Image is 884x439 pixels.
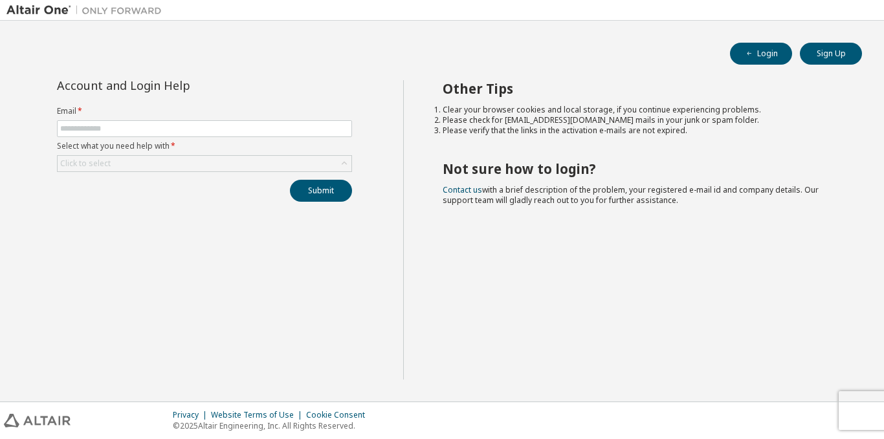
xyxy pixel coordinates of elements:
[173,410,211,420] div: Privacy
[173,420,373,431] p: © 2025 Altair Engineering, Inc. All Rights Reserved.
[60,158,111,169] div: Click to select
[800,43,862,65] button: Sign Up
[57,141,352,151] label: Select what you need help with
[730,43,792,65] button: Login
[58,156,351,171] div: Click to select
[57,80,293,91] div: Account and Login Help
[443,160,839,177] h2: Not sure how to login?
[443,105,839,115] li: Clear your browser cookies and local storage, if you continue experiencing problems.
[443,115,839,125] li: Please check for [EMAIL_ADDRESS][DOMAIN_NAME] mails in your junk or spam folder.
[443,80,839,97] h2: Other Tips
[443,184,482,195] a: Contact us
[4,414,71,427] img: altair_logo.svg
[211,410,306,420] div: Website Terms of Use
[57,106,352,116] label: Email
[306,410,373,420] div: Cookie Consent
[443,125,839,136] li: Please verify that the links in the activation e-mails are not expired.
[6,4,168,17] img: Altair One
[290,180,352,202] button: Submit
[443,184,819,206] span: with a brief description of the problem, your registered e-mail id and company details. Our suppo...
